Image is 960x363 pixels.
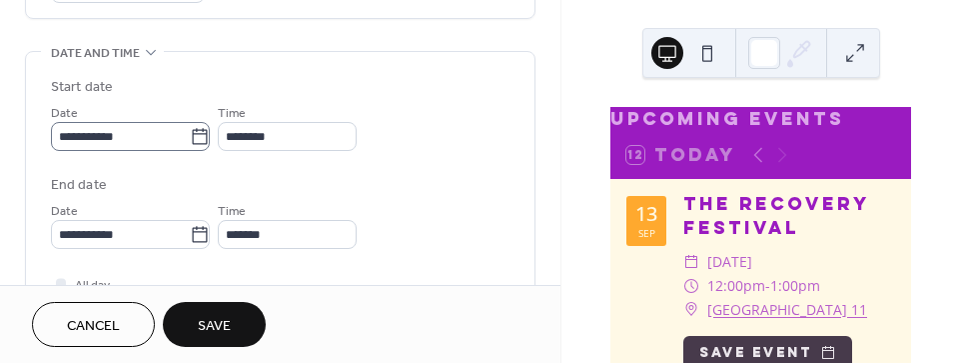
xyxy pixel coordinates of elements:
[75,275,110,296] span: All day
[51,43,140,64] span: Date and time
[198,316,231,337] span: Save
[610,107,911,131] div: Upcoming events
[218,201,246,222] span: Time
[67,316,120,337] span: Cancel
[707,298,867,322] a: [GEOGRAPHIC_DATA] 11
[51,77,113,98] div: Start date
[765,274,770,298] span: -
[707,274,765,298] span: 12:00pm
[707,250,752,274] span: [DATE]
[163,302,266,347] button: Save
[32,302,155,347] button: Cancel
[770,274,820,298] span: 1:00pm
[638,228,655,238] div: Sep
[635,204,657,224] div: 13
[51,103,78,124] span: Date
[683,250,699,274] div: ​
[51,175,107,196] div: End date
[218,103,246,124] span: Time
[51,201,78,222] span: Date
[683,298,699,322] div: ​
[683,274,699,298] div: ​
[683,192,895,240] div: The Recovery Festival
